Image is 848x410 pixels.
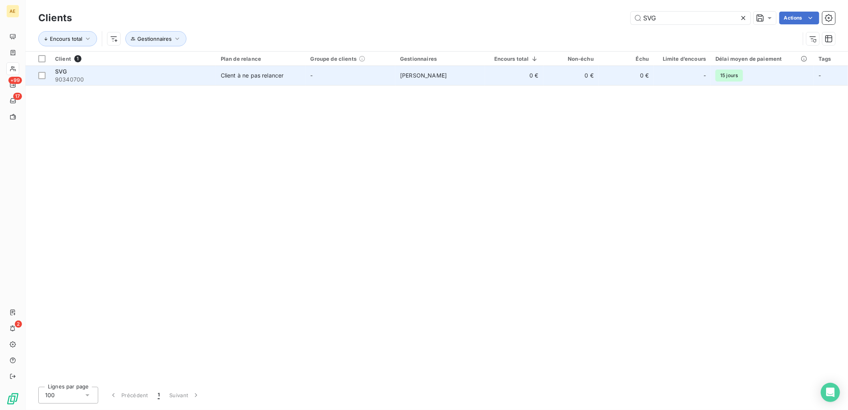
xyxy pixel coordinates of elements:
span: - [818,72,821,79]
div: Client à ne pas relancer [221,72,284,80]
input: Rechercher [631,12,751,24]
button: 1 [153,387,164,404]
span: 1 [158,391,160,399]
div: Tags [818,56,843,62]
span: 1 [74,55,81,62]
div: Gestionnaires [400,56,480,62]
span: 90340700 [55,76,211,84]
button: Précédent [105,387,153,404]
span: +99 [8,77,22,84]
div: Plan de relance [221,56,301,62]
img: Logo LeanPay [6,392,19,405]
button: Actions [779,12,819,24]
div: Open Intercom Messenger [821,383,840,402]
span: Client [55,56,71,62]
a: +99 [6,78,19,91]
span: - [703,72,706,80]
span: Encours total [50,36,82,42]
span: Gestionnaires [137,36,172,42]
td: 0 € [485,66,543,85]
div: Délai moyen de paiement [715,56,809,62]
div: Encours total [490,56,539,62]
div: AE [6,5,19,18]
span: 15 jours [715,70,743,82]
span: - [311,72,313,79]
span: SVG [55,68,67,75]
td: 0 € [543,66,598,85]
span: 100 [45,391,55,399]
button: Encours total [38,31,97,46]
button: Suivant [164,387,205,404]
div: Non-échu [548,56,594,62]
span: [PERSON_NAME] [400,72,447,79]
h3: Clients [38,11,72,25]
div: Échu [603,56,649,62]
span: 2 [15,320,22,328]
div: Limite d’encours [658,56,706,62]
span: Groupe de clients [311,56,357,62]
td: 0 € [598,66,654,85]
button: Gestionnaires [125,31,186,46]
span: 17 [13,93,22,100]
a: 17 [6,94,19,107]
